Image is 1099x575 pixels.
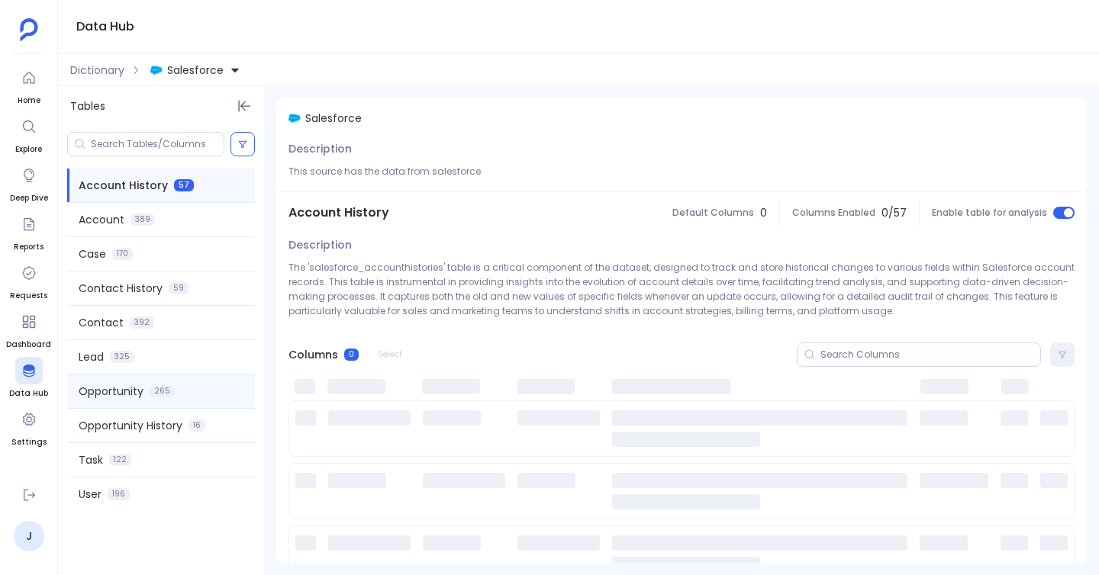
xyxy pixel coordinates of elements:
[15,64,43,107] a: Home
[288,237,352,252] span: Description
[11,406,47,448] a: Settings
[79,418,182,433] span: Opportunity History
[70,63,124,78] span: Dictionary
[288,141,352,156] span: Description
[10,290,47,302] span: Requests
[79,384,143,399] span: Opportunity
[14,241,44,253] span: Reports
[6,339,51,351] span: Dashboard
[10,162,48,204] a: Deep Dive
[76,16,134,37] h1: Data Hub
[672,207,754,219] span: Default Columns
[932,207,1047,219] span: Enable table for analysis
[344,349,359,361] span: 0
[820,349,1040,361] input: Search Columns
[130,316,154,329] span: 392
[288,347,338,362] span: Columns
[79,281,163,296] span: Contact History
[167,63,224,78] span: Salesforce
[79,315,124,330] span: Contact
[11,436,47,448] span: Settings
[150,64,163,76] img: salesforce.svg
[288,204,389,222] span: Account History
[79,178,168,193] span: Account History
[881,205,907,220] span: 0 / 57
[79,246,106,262] span: Case
[79,212,124,227] span: Account
[760,205,767,220] span: 0
[305,111,362,126] span: Salesforce
[14,210,44,253] a: Reports
[147,58,243,82] button: Salesforce
[91,138,224,150] input: Search Tables/Columns
[792,207,875,219] span: Columns Enabled
[234,95,255,117] button: Hide Tables
[79,349,104,365] span: Lead
[174,179,194,191] span: 57
[58,86,264,126] div: Tables
[10,259,47,302] a: Requests
[131,214,155,226] span: 389
[169,282,189,294] span: 59
[79,452,103,467] span: Task
[109,454,131,466] span: 122
[79,487,102,502] span: User
[20,18,38,41] img: petavue logo
[9,387,48,400] span: Data Hub
[288,112,301,124] img: salesforce.svg
[15,113,43,156] a: Explore
[288,164,1075,178] p: This source has the data from salesforce
[15,143,43,156] span: Explore
[14,521,44,551] a: J
[10,192,48,204] span: Deep Dive
[6,308,51,351] a: Dashboard
[9,357,48,400] a: Data Hub
[112,248,133,260] span: 170
[110,351,134,363] span: 325
[189,419,205,432] span: 16
[150,385,175,397] span: 265
[108,488,130,500] span: 196
[288,260,1075,318] p: The 'salesforce_accounthistories' table is a critical component of the dataset, designed to track...
[15,95,43,107] span: Home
